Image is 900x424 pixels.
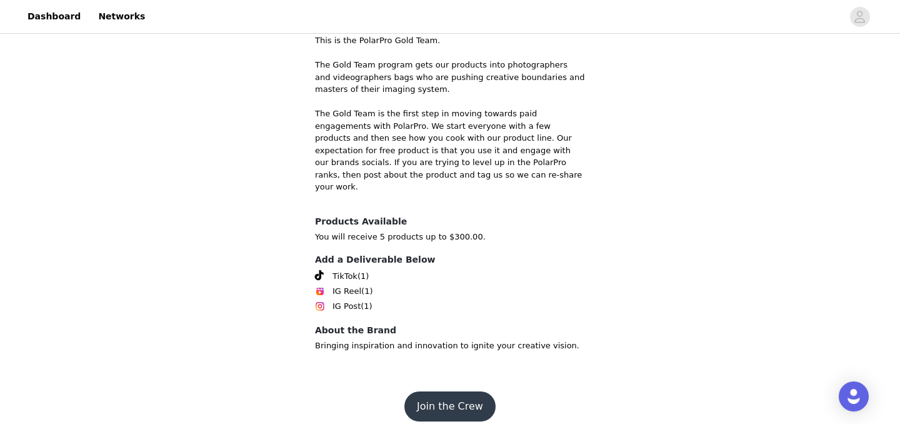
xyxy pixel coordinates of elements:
a: Dashboard [20,3,88,31]
div: Open Intercom Messenger [839,381,869,411]
img: Instagram Reels Icon [315,286,325,296]
h4: About the Brand [315,324,585,337]
h4: Add a Deliverable Below [315,253,585,266]
p: You will receive 5 products up to $300.00. [315,231,585,243]
span: (1) [361,300,372,313]
button: Join the Crew [404,391,496,421]
span: (1) [361,285,372,298]
span: This is the PolarPro Gold Team. The Gold Team program gets our products into photographers and vi... [315,36,585,191]
span: IG Reel [332,285,361,298]
span: IG Post [332,300,361,313]
p: Bringing inspiration and innovation to ignite your creative vision. [315,340,585,352]
img: Instagram Icon [315,301,325,311]
span: TikTok [332,270,357,283]
h4: Products Available [315,215,585,228]
div: avatar [854,7,866,27]
span: (1) [357,270,369,283]
a: Networks [91,3,152,31]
